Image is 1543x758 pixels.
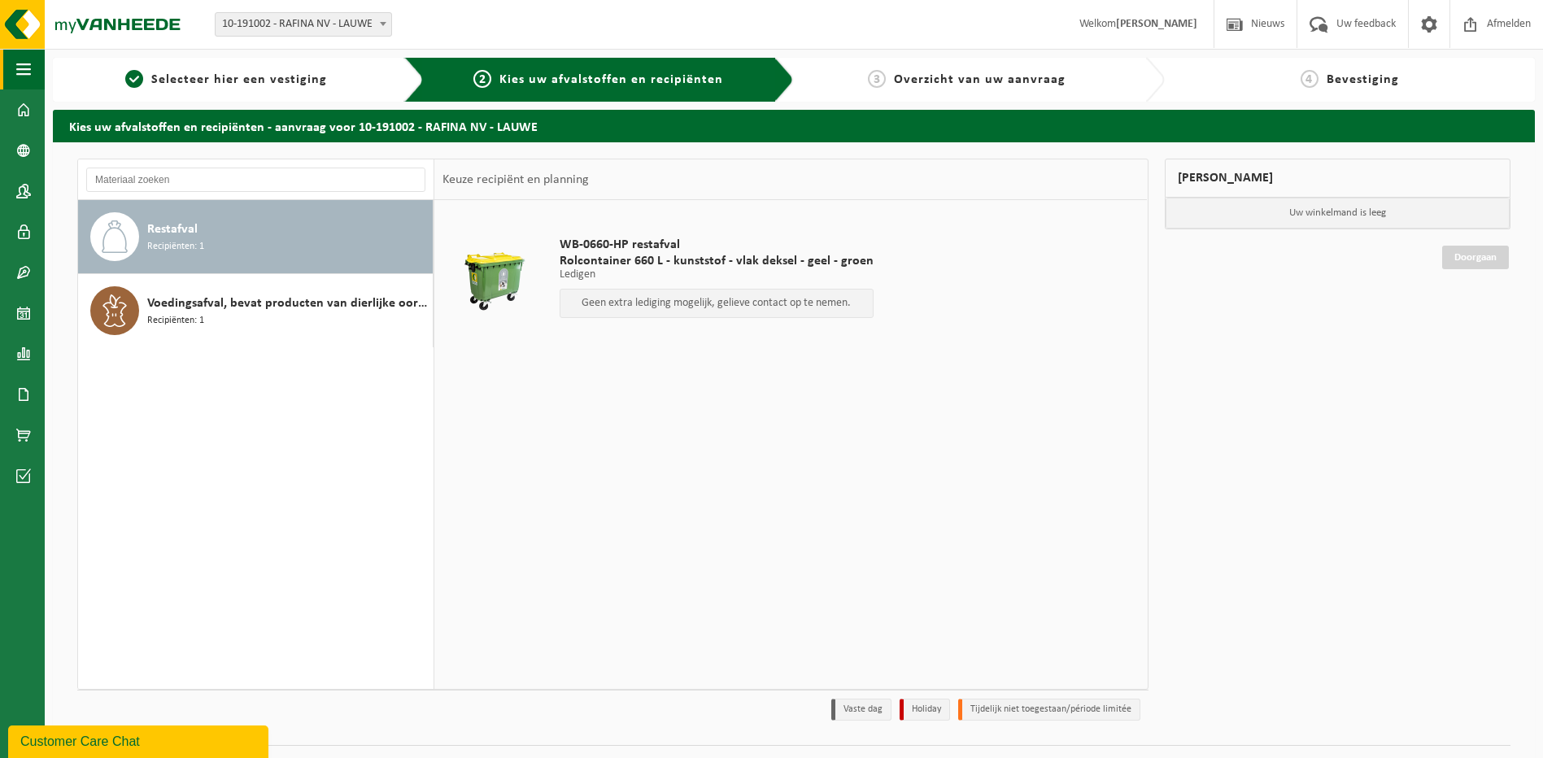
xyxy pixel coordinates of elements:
span: Bevestiging [1327,73,1399,86]
li: Vaste dag [831,699,891,721]
li: Tijdelijk niet toegestaan/période limitée [958,699,1140,721]
h2: Kies uw afvalstoffen en recipiënten - aanvraag voor 10-191002 - RAFINA NV - LAUWE [53,110,1535,142]
button: Voedingsafval, bevat producten van dierlijke oorsprong, gemengde verpakking (exclusief glas), cat... [78,274,434,347]
p: Ledigen [560,269,874,281]
span: Recipiënten: 1 [147,313,204,329]
iframe: chat widget [8,722,272,758]
p: Uw winkelmand is leeg [1166,198,1510,229]
p: Geen extra lediging mogelijk, gelieve contact op te nemen. [569,298,865,309]
span: Recipiënten: 1 [147,239,204,255]
span: WB-0660-HP restafval [560,237,874,253]
div: [PERSON_NAME] [1165,159,1511,198]
li: Holiday [900,699,950,721]
a: Doorgaan [1442,246,1509,269]
button: Restafval Recipiënten: 1 [78,200,434,274]
span: 10-191002 - RAFINA NV - LAUWE [216,13,391,36]
span: Overzicht van uw aanvraag [894,73,1066,86]
span: 10-191002 - RAFINA NV - LAUWE [215,12,392,37]
span: Rolcontainer 660 L - kunststof - vlak deksel - geel - groen [560,253,874,269]
span: 3 [868,70,886,88]
span: Voedingsafval, bevat producten van dierlijke oorsprong, gemengde verpakking (exclusief glas), cat... [147,294,429,313]
div: Keuze recipiënt en planning [434,159,597,200]
span: Restafval [147,220,198,239]
strong: [PERSON_NAME] [1116,18,1197,30]
span: Kies uw afvalstoffen en recipiënten [499,73,723,86]
span: 1 [125,70,143,88]
input: Materiaal zoeken [86,168,425,192]
span: Selecteer hier een vestiging [151,73,327,86]
a: 1Selecteer hier een vestiging [61,70,391,89]
span: 2 [473,70,491,88]
span: 4 [1301,70,1319,88]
